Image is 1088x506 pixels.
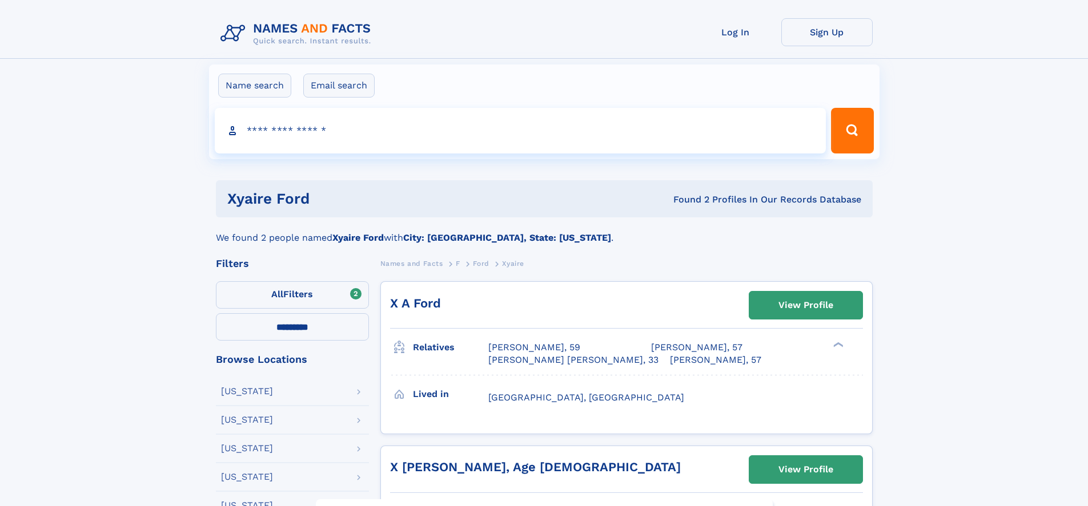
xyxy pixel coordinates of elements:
label: Email search [303,74,375,98]
a: [PERSON_NAME] [PERSON_NAME], 33 [488,354,659,366]
a: X [PERSON_NAME], Age [DEMOGRAPHIC_DATA] [390,460,681,474]
button: Search Button [831,108,873,153]
div: [US_STATE] [221,415,273,424]
a: Names and Facts [380,256,443,270]
div: [US_STATE] [221,387,273,396]
a: [PERSON_NAME], 57 [651,341,742,354]
a: F [456,256,460,270]
div: View Profile [778,292,833,318]
div: ❯ [830,341,844,349]
h3: Relatives [413,338,488,357]
img: Logo Names and Facts [216,18,380,49]
span: F [456,260,460,268]
span: All [271,289,283,299]
a: Log In [690,18,781,46]
b: City: [GEOGRAPHIC_DATA], State: [US_STATE] [403,232,611,243]
a: X A Ford [390,296,441,310]
a: Ford [473,256,489,270]
a: [PERSON_NAME], 59 [488,341,580,354]
span: [GEOGRAPHIC_DATA], [GEOGRAPHIC_DATA] [488,392,684,403]
label: Name search [218,74,291,98]
div: [US_STATE] [221,472,273,481]
div: Found 2 Profiles In Our Records Database [491,193,861,206]
h1: Xyaire Ford [227,192,492,206]
b: Xyaire Ford [332,232,384,243]
a: View Profile [749,456,862,483]
a: View Profile [749,292,862,319]
h3: Lived in [413,384,488,404]
div: Browse Locations [216,354,369,365]
input: search input [215,108,826,153]
div: [US_STATE] [221,444,273,453]
div: Filters [216,258,369,269]
label: Filters [216,281,369,309]
span: Ford [473,260,489,268]
div: View Profile [778,456,833,483]
span: Xyaire [502,260,524,268]
a: [PERSON_NAME], 57 [670,354,761,366]
div: We found 2 people named with . [216,217,873,245]
a: Sign Up [781,18,873,46]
